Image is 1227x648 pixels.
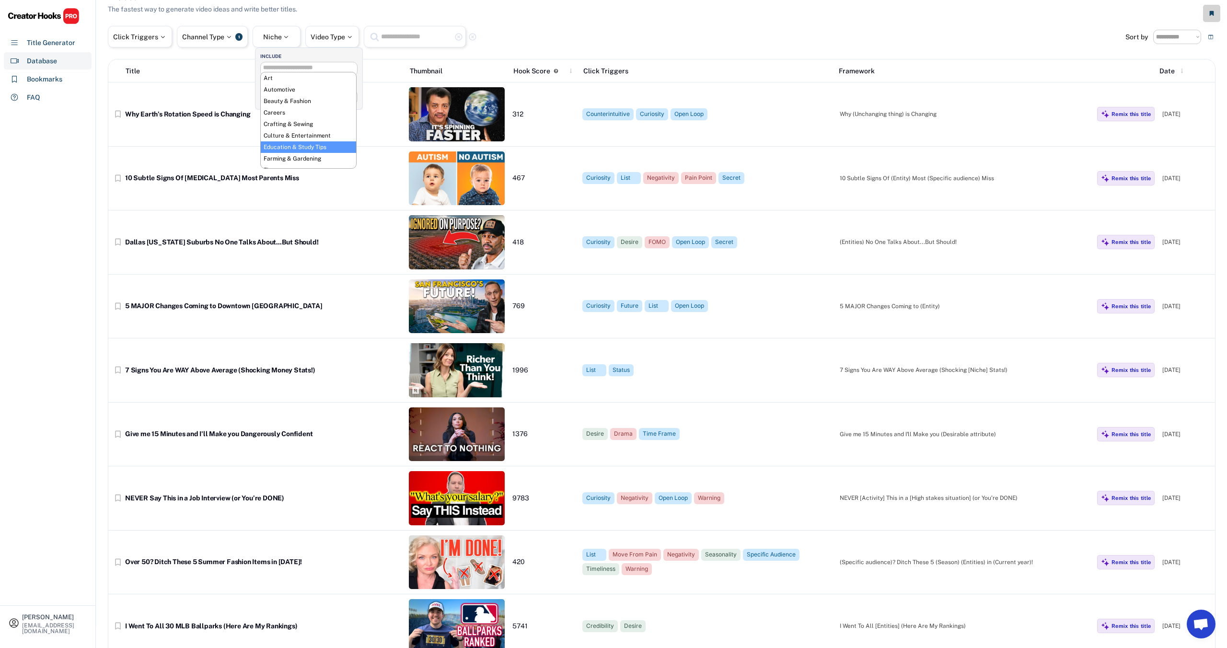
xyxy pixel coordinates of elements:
div: Move From Pain [613,551,657,559]
div: Remix this title [1111,111,1151,117]
div: (Specific audience)? Ditch These 5 (Season) (Entities) in (Current year)! [840,558,1089,567]
div: FOMO [648,238,666,246]
div: [DATE] [1162,238,1210,246]
div: 312 [512,110,575,119]
div: Negativity [647,174,675,182]
li: Beauty & Fashion [261,95,356,107]
div: Open Loop [674,110,704,118]
div: Open Loop [675,302,704,310]
div: 7 Signs You Are WAY Above Average (Shocking [Niche] Stats!) [840,366,1089,374]
text: bookmark_border [113,429,123,439]
div: Remix this title [1111,175,1151,182]
div: 10 Subtle Signs Of [MEDICAL_DATA] Most Parents Miss [125,174,401,183]
div: (Entities) No One Talks About...But Should! [840,238,1089,246]
div: I Went To All 30 MLB Ballparks (Here Are My Rankings) [125,622,401,631]
li: Automotive [261,84,356,95]
div: Dallas [US_STATE] Suburbs No One Talks About...But Should! [125,238,401,247]
div: [DATE] [1162,302,1210,311]
text: highlight_remove [468,33,477,41]
div: Desire [586,430,604,438]
button: highlight_remove [454,33,463,41]
button: bookmark_border [113,365,123,375]
div: [DATE] [1162,174,1210,183]
div: Curiosity [586,238,611,246]
div: Framework [839,66,1087,76]
img: MagicMajor%20%28Purple%29.svg [1101,430,1110,439]
div: [PERSON_NAME] [22,614,87,620]
div: Desire [624,622,642,630]
div: 1 [235,33,243,41]
div: 467 [512,174,575,183]
div: 418 [512,238,575,247]
div: Click Triggers [113,34,167,40]
div: 7 Signs You Are WAY Above Average (Shocking Money Stats!) [125,366,401,375]
div: Warning [698,494,720,502]
div: Status [613,366,630,374]
div: Bookmarks [27,74,62,84]
text: bookmark_border [113,621,123,631]
text: bookmark_border [113,493,123,503]
div: Timeliness [586,565,615,573]
img: thumbnail%20%2860%29.jpg [409,407,505,462]
div: Remix this title [1111,367,1151,373]
div: Curiosity [586,174,611,182]
li: Crafting & Sewing [261,118,356,130]
div: List [586,551,602,559]
div: [DATE] [1162,494,1210,502]
div: Remix this title [1111,623,1151,629]
img: CHPRO%20Logo.svg [8,8,80,24]
img: thumbnail%20%2872%29.jpg [409,151,505,206]
div: Sort by [1125,34,1148,40]
div: Warning [625,565,648,573]
div: Specific Audience [747,551,796,559]
div: Why Earth’s Rotation Speed is Changing [125,110,401,119]
li: Farming & Gardening [261,153,356,164]
div: Credibility [586,622,614,630]
img: thumbnail%20%2868%29.jpg [409,471,505,525]
li: Education & Study Tips [261,141,356,153]
div: Secret [722,174,741,182]
button: bookmark_border [113,301,123,311]
div: [DATE] [1162,558,1210,567]
div: [DATE] [1162,622,1210,630]
div: Curiosity [586,494,611,502]
img: MagicMajor%20%28Purple%29.svg [1101,494,1110,502]
button: bookmark_border [113,557,123,567]
div: NEVER Say This in a Job Interview (or You’re DONE) [125,494,401,503]
li: Finance [261,164,356,176]
div: Desire [621,238,638,246]
div: I Went To All [Entities] (Here Are My Rankings) [840,622,1089,630]
img: thumbnail%20%2862%29.jpg [409,87,505,141]
img: MagicMajor%20%28Purple%29.svg [1101,366,1110,374]
li: Art [261,72,356,84]
div: Remix this title [1111,239,1151,245]
img: MagicMajor%20%28Purple%29.svg [1101,238,1110,246]
div: Pain Point [685,174,712,182]
a: Open chat [1187,610,1215,638]
div: 5741 [512,622,575,631]
div: Seasonality [705,551,737,559]
div: Remix this title [1111,303,1151,310]
div: [DATE] [1162,366,1210,374]
div: Click Triggers [583,66,831,76]
div: Negativity [621,494,648,502]
button: bookmark_border [113,109,123,119]
img: MagicMajor%20%28Purple%29.svg [1101,302,1110,311]
div: List [586,366,602,374]
div: Give me 15 Minutes and I'll Make you (Desirable attribute) [840,430,1089,439]
div: [DATE] [1162,430,1210,439]
div: 5 MAJOR Changes Coming to Downtown [GEOGRAPHIC_DATA] [125,302,401,311]
div: Title [126,66,140,76]
img: thumbnail%20%2850%29.jpg [409,535,505,590]
img: thumbnail%20%2870%29.jpg [409,215,505,269]
div: Date [1159,66,1175,76]
div: Thumbnail [410,66,506,76]
div: Open Loop [676,238,705,246]
div: 10 Subtle Signs Of (Entity) Most (Specific audience) Miss [840,174,1089,183]
div: Channel Type [182,34,233,40]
